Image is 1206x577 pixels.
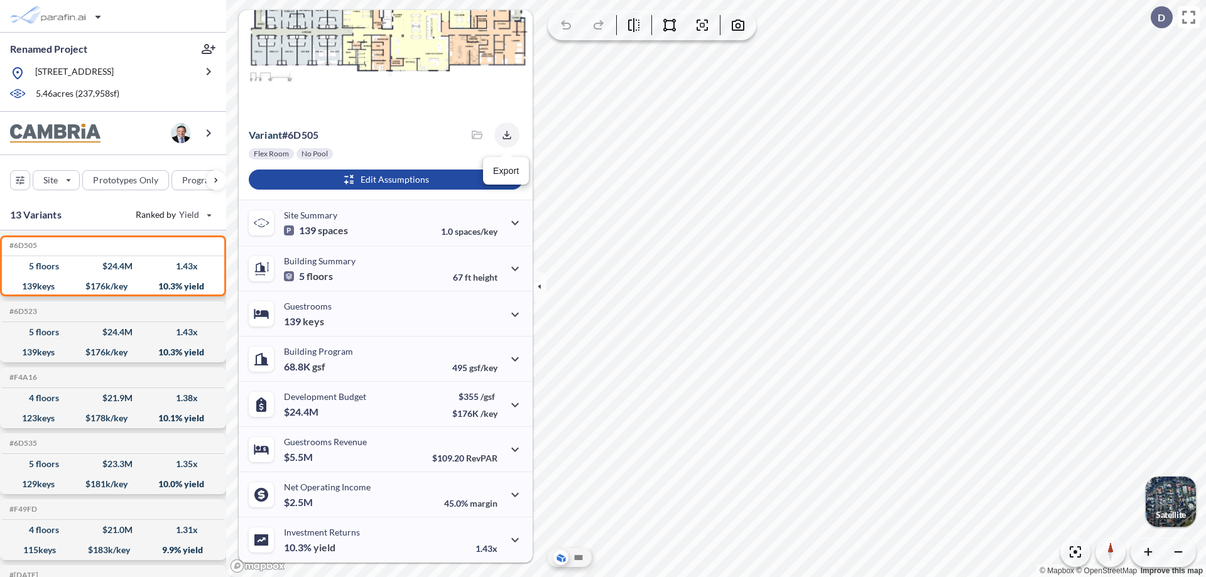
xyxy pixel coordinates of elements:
[284,210,337,220] p: Site Summary
[182,174,217,186] p: Program
[1040,566,1074,575] a: Mapbox
[284,496,315,509] p: $2.5M
[7,439,37,448] h5: Click to copy the code
[307,270,333,283] span: floors
[444,498,497,509] p: 45.0%
[1146,477,1196,527] button: Switcher ImageSatellite
[284,451,315,463] p: $5.5M
[1141,566,1203,575] a: Improve this map
[35,65,114,81] p: [STREET_ADDRESS]
[36,87,119,101] p: 5.46 acres ( 237,958 sf)
[452,408,497,419] p: $176K
[7,505,37,514] h5: Click to copy the code
[455,226,497,237] span: spaces/key
[301,149,328,159] p: No Pool
[313,541,335,554] span: yield
[1156,510,1186,520] p: Satellite
[43,174,58,186] p: Site
[312,360,325,373] span: gsf
[284,541,335,554] p: 10.3%
[303,315,324,328] span: keys
[7,307,37,316] h5: Click to copy the code
[452,362,497,373] p: 495
[284,436,367,447] p: Guestrooms Revenue
[481,391,495,402] span: /gsf
[318,224,348,237] span: spaces
[452,391,497,402] p: $355
[126,205,220,225] button: Ranked by Yield
[465,272,471,283] span: ft
[249,170,523,190] button: Edit Assumptions
[432,453,497,463] p: $109.20
[453,272,497,283] p: 67
[493,164,519,178] p: Export
[284,270,333,283] p: 5
[179,208,200,221] span: Yield
[33,170,80,190] button: Site
[466,453,497,463] span: RevPAR
[7,241,37,250] h5: Click to copy the code
[1146,477,1196,527] img: Switcher Image
[230,559,285,573] a: Mapbox homepage
[7,373,37,382] h5: Click to copy the code
[473,272,497,283] span: height
[1076,566,1137,575] a: OpenStreetMap
[361,173,429,186] p: Edit Assumptions
[1158,12,1165,23] p: D
[470,498,497,509] span: margin
[10,124,100,143] img: BrandImage
[475,543,497,554] p: 1.43x
[10,207,62,222] p: 13 Variants
[481,408,497,419] span: /key
[171,123,191,143] img: user logo
[284,360,325,373] p: 68.8K
[249,129,318,141] p: # 6d505
[553,550,568,565] button: Aerial View
[469,362,497,373] span: gsf/key
[284,301,332,311] p: Guestrooms
[441,226,497,237] p: 1.0
[254,149,289,159] p: Flex Room
[284,256,356,266] p: Building Summary
[571,550,586,565] button: Site Plan
[82,170,169,190] button: Prototypes Only
[284,224,348,237] p: 139
[284,406,320,418] p: $24.4M
[284,391,366,402] p: Development Budget
[284,527,360,537] p: Investment Returns
[284,346,353,357] p: Building Program
[284,315,324,328] p: 139
[249,129,282,141] span: Variant
[171,170,239,190] button: Program
[10,42,87,56] p: Renamed Project
[284,482,371,492] p: Net Operating Income
[93,174,158,186] p: Prototypes Only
